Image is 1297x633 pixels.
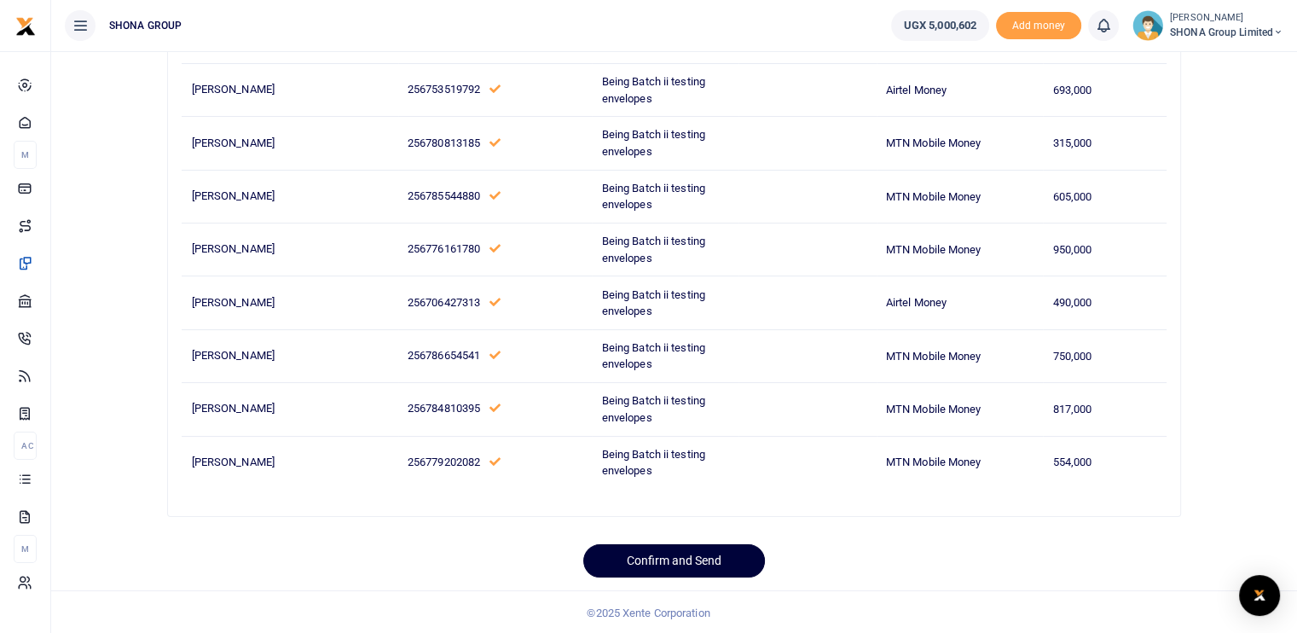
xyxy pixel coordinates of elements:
li: Ac [14,432,37,460]
span: [PERSON_NAME] [192,296,275,309]
button: Confirm and Send [583,544,765,578]
td: 490,000 [1043,276,1166,329]
td: Being Batch ii testing envelopes [592,63,738,116]
span: [PERSON_NAME] [192,402,275,415]
td: Being Batch ii testing envelopes [592,436,738,489]
td: 950,000 [1043,224,1166,276]
td: 817,000 [1043,383,1166,436]
td: Being Batch ii testing envelopes [592,224,738,276]
a: This number has been validated [489,456,501,468]
td: Airtel Money [877,276,1044,329]
td: 315,000 [1043,117,1166,170]
a: This number has been validated [489,83,501,96]
td: Being Batch ii testing envelopes [592,170,738,223]
span: 256784810395 [408,402,480,415]
div: Open Intercom Messenger [1239,575,1280,616]
td: 750,000 [1043,329,1166,382]
a: UGX 5,000,602 [891,10,989,41]
td: 554,000 [1043,436,1166,489]
a: This number has been validated [489,402,501,415]
span: [PERSON_NAME] [192,189,275,202]
td: 605,000 [1043,170,1166,223]
span: SHONA GROUP [102,18,188,33]
a: profile-user [PERSON_NAME] SHONA Group Limited [1132,10,1283,41]
td: Being Batch ii testing envelopes [592,276,738,329]
small: [PERSON_NAME] [1170,11,1283,26]
span: [PERSON_NAME] [192,136,275,149]
span: [PERSON_NAME] [192,242,275,255]
a: This number has been validated [489,349,501,362]
a: This number has been validated [489,296,501,309]
a: logo-small logo-large logo-large [15,19,36,32]
span: 256706427313 [408,296,480,309]
a: This number has been validated [489,136,501,149]
td: Airtel Money [877,63,1044,116]
span: [PERSON_NAME] [192,349,275,362]
a: This number has been validated [489,242,501,255]
td: 693,000 [1043,63,1166,116]
span: UGX 5,000,602 [904,17,976,34]
img: profile-user [1132,10,1163,41]
td: Being Batch ii testing envelopes [592,329,738,382]
li: M [14,141,37,169]
span: 256780813185 [408,136,480,149]
a: Add money [996,18,1081,31]
span: 256786654541 [408,349,480,362]
span: Add money [996,12,1081,40]
img: logo-small [15,16,36,37]
li: Wallet ballance [884,10,996,41]
span: [PERSON_NAME] [192,456,275,468]
td: MTN Mobile Money [877,170,1044,223]
span: 256776161780 [408,242,480,255]
td: MTN Mobile Money [877,329,1044,382]
td: MTN Mobile Money [877,117,1044,170]
td: MTN Mobile Money [877,383,1044,436]
li: Toup your wallet [996,12,1081,40]
span: 256785544880 [408,189,480,202]
span: 256779202082 [408,456,480,468]
span: 256753519792 [408,83,480,96]
td: Being Batch ii testing envelopes [592,383,738,436]
a: This number has been validated [489,189,501,202]
td: Being Batch ii testing envelopes [592,117,738,170]
td: MTN Mobile Money [877,224,1044,276]
span: [PERSON_NAME] [192,83,275,96]
span: SHONA Group Limited [1170,25,1283,40]
td: MTN Mobile Money [877,436,1044,489]
li: M [14,535,37,563]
